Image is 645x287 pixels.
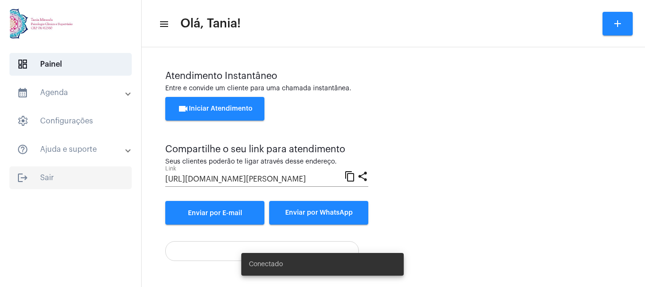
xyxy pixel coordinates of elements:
[180,16,241,31] span: Olá, Tania!
[344,170,356,182] mat-icon: content_copy
[269,201,368,225] button: Enviar por WhatsApp
[165,201,264,225] a: Enviar por E-mail
[178,103,189,114] mat-icon: videocam
[159,18,168,30] mat-icon: sidenav icon
[17,87,126,98] mat-panel-title: Agenda
[178,105,253,112] span: Iniciar Atendimento
[165,144,368,155] div: Compartilhe o seu link para atendimento
[17,115,28,127] span: sidenav icon
[17,59,28,70] span: sidenav icon
[9,53,132,76] span: Painel
[17,87,28,98] mat-icon: sidenav icon
[357,170,368,182] mat-icon: share
[249,260,283,269] span: Conectado
[612,18,623,29] mat-icon: add
[8,5,77,43] img: 82f91219-cc54-a9e9-c892-318f5ec67ab1.jpg
[188,210,242,217] span: Enviar por E-mail
[17,144,126,155] mat-panel-title: Ajuda e suporte
[9,110,132,132] span: Configurações
[285,209,353,216] span: Enviar por WhatsApp
[165,97,264,121] button: Iniciar Atendimento
[17,172,28,183] mat-icon: sidenav icon
[6,138,141,161] mat-expansion-panel-header: sidenav iconAjuda e suporte
[165,85,621,92] div: Entre e convide um cliente para uma chamada instantânea.
[165,71,621,81] div: Atendimento Instantâneo
[9,166,132,189] span: Sair
[165,158,368,165] div: Seus clientes poderão te ligar através desse endereço.
[6,81,141,104] mat-expansion-panel-header: sidenav iconAgenda
[17,144,28,155] mat-icon: sidenav icon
